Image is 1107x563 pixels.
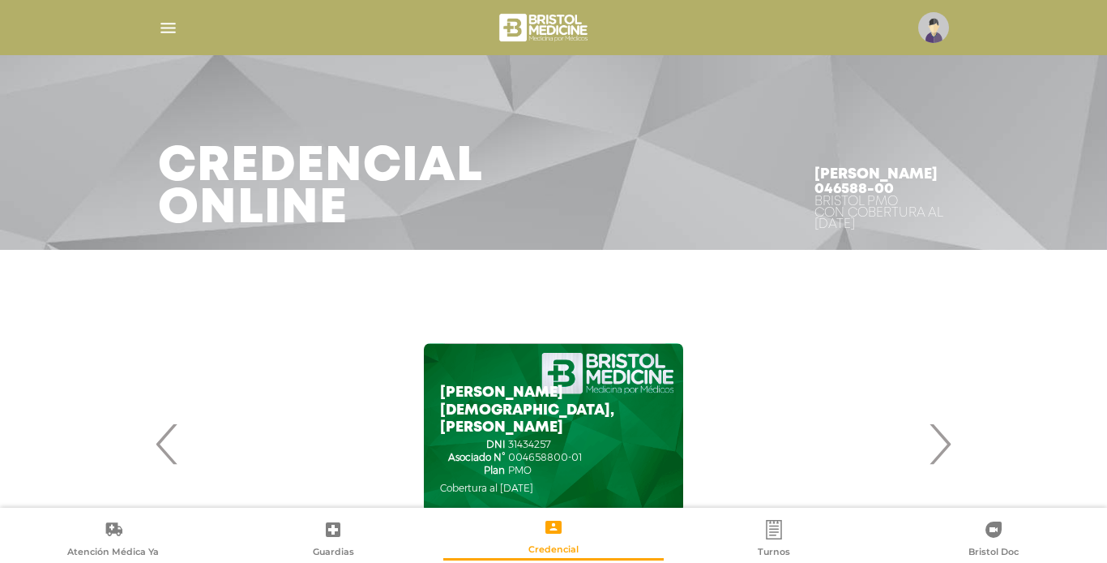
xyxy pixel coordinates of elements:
img: bristol-medicine-blanco.png [497,8,593,47]
a: Bristol Doc [883,519,1104,561]
a: Atención Médica Ya [3,519,224,561]
span: 004658800-01 [508,452,582,463]
h5: [PERSON_NAME][DEMOGRAPHIC_DATA], [PERSON_NAME] [440,385,667,437]
span: Previous [152,400,183,488]
span: Plan [440,465,505,476]
span: PMO [508,465,532,476]
span: DNI [440,439,505,450]
span: Turnos [758,546,790,561]
img: profile-placeholder.svg [918,12,949,43]
a: Guardias [224,519,444,561]
span: 31434257 [508,439,551,450]
h3: Credencial Online [158,146,483,230]
a: Credencial [443,517,664,558]
span: Cobertura al [DATE] [440,482,533,494]
span: Credencial [528,544,579,558]
div: Bristol PMO Con Cobertura al [DATE] [814,196,949,230]
span: Asociado N° [440,452,505,463]
span: Next [924,400,955,488]
span: Atención Médica Ya [67,546,159,561]
a: Turnos [664,519,884,561]
h4: [PERSON_NAME] 046588-00 [814,167,949,196]
span: Guardias [313,546,354,561]
img: Cober_menu-lines-white.svg [158,18,178,38]
span: Bristol Doc [968,546,1019,561]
